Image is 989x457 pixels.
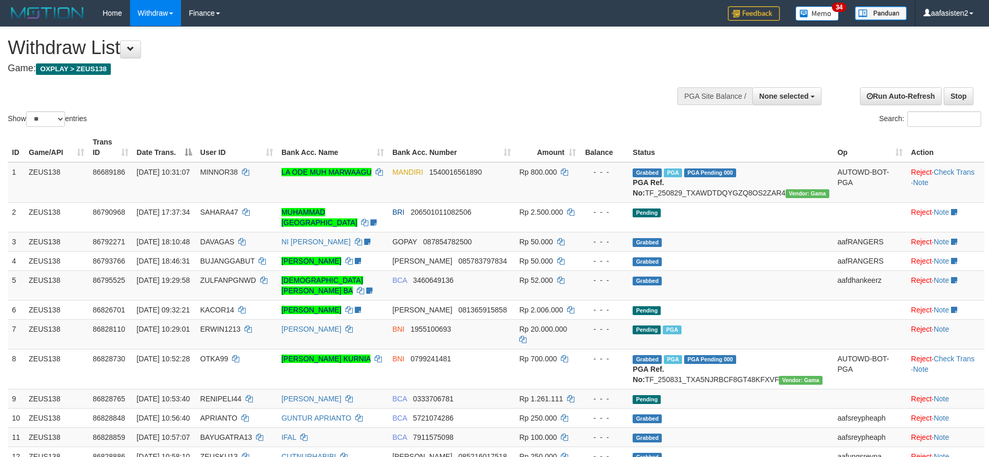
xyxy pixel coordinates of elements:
[633,355,662,364] span: Grabbed
[24,251,88,270] td: ZEUS138
[907,270,984,300] td: ·
[684,168,736,177] span: PGA Pending
[519,276,553,284] span: Rp 52.000
[833,408,907,427] td: aafsreypheaph
[515,133,580,162] th: Amount: activate to sort column ascending
[133,133,196,162] th: Date Trans.: activate to sort column descending
[934,395,949,403] a: Note
[913,178,929,187] a: Note
[633,365,664,384] b: PGA Ref. No:
[934,355,975,363] a: Check Trans
[934,238,949,246] a: Note
[519,325,567,333] span: Rp 20.000.000
[200,433,252,441] span: BAYUGATRA13
[392,433,407,441] span: BCA
[200,208,238,216] span: SAHARA47
[93,433,125,441] span: 86828859
[392,395,407,403] span: BCA
[628,349,833,389] td: TF_250831_TXA5NJRBCF8GT48KFXVF
[200,414,237,422] span: APRIANTO
[410,208,471,216] span: Copy 206501011082506 to clipboard
[392,325,404,333] span: BNI
[8,5,87,21] img: MOTION_logo.png
[759,92,808,100] span: None selected
[907,408,984,427] td: ·
[832,3,846,12] span: 34
[584,167,624,177] div: - - -
[833,133,907,162] th: Op: activate to sort column ascending
[36,63,111,75] span: OXPLAY > ZEUS138
[200,395,241,403] span: RENIPELI44
[200,257,255,265] span: BUJANGGABUT
[8,389,24,408] td: 9
[388,133,515,162] th: Bank Acc. Number: activate to sort column ascending
[519,414,557,422] span: Rp 250.000
[911,238,932,246] a: Reject
[833,162,907,203] td: AUTOWD-BOT-PGA
[8,300,24,319] td: 6
[584,354,624,364] div: - - -
[911,208,932,216] a: Reject
[137,414,190,422] span: [DATE] 10:56:40
[8,37,649,58] h1: Withdraw List
[413,395,454,403] span: Copy 0333706781 to clipboard
[24,389,88,408] td: ZEUS138
[584,237,624,247] div: - - -
[200,238,235,246] span: DAVAGAS
[24,162,88,203] td: ZEUS138
[934,306,949,314] a: Note
[833,232,907,251] td: aafRANGERS
[392,355,404,363] span: BNI
[684,355,736,364] span: PGA Pending
[833,427,907,447] td: aafsreypheaph
[410,355,451,363] span: Copy 0799241481 to clipboard
[93,257,125,265] span: 86793766
[24,133,88,162] th: Game/API: activate to sort column ascending
[519,355,557,363] span: Rp 700.000
[93,208,125,216] span: 86790968
[8,319,24,349] td: 7
[24,232,88,251] td: ZEUS138
[392,276,407,284] span: BCA
[879,111,981,127] label: Search:
[8,162,24,203] td: 1
[519,208,563,216] span: Rp 2.500.000
[633,395,661,404] span: Pending
[860,87,942,105] a: Run Auto-Refresh
[413,276,454,284] span: Copy 3460649136 to clipboard
[907,133,984,162] th: Action
[663,325,681,334] span: Marked by aafnoeunsreypich
[137,276,190,284] span: [DATE] 19:29:58
[392,238,417,246] span: GOPAY
[907,251,984,270] td: ·
[423,238,471,246] span: Copy 087854782500 to clipboard
[458,306,507,314] span: Copy 081365915858 to clipboard
[911,355,932,363] a: Reject
[584,275,624,285] div: - - -
[913,365,929,373] a: Note
[795,6,839,21] img: Button%20Memo.svg
[584,413,624,423] div: - - -
[907,300,984,319] td: ·
[281,433,296,441] a: IFAL
[281,414,351,422] a: GUNTUR APRIANTO
[413,414,454,422] span: Copy 5721074286 to clipboard
[633,277,662,285] span: Grabbed
[633,168,662,177] span: Grabbed
[779,376,823,385] span: Vendor URL: https://trx31.1velocity.biz
[519,395,563,403] span: Rp 1.261.111
[519,168,557,176] span: Rp 800.000
[934,276,949,284] a: Note
[413,433,454,441] span: Copy 7911575098 to clipboard
[911,257,932,265] a: Reject
[8,63,649,74] h4: Game:
[934,208,949,216] a: Note
[93,238,125,246] span: 86792271
[137,257,190,265] span: [DATE] 18:46:31
[458,257,507,265] span: Copy 085783797834 to clipboard
[907,111,981,127] input: Search:
[281,276,363,295] a: [DEMOGRAPHIC_DATA][PERSON_NAME] BA
[24,300,88,319] td: ZEUS138
[934,257,949,265] a: Note
[429,168,482,176] span: Copy 1540016561890 to clipboard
